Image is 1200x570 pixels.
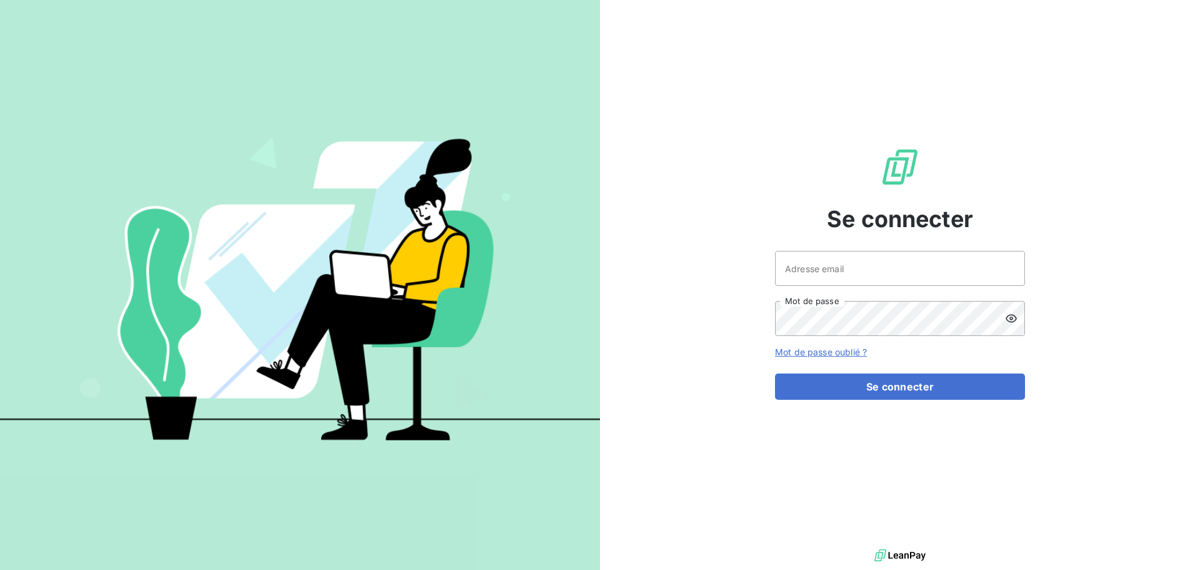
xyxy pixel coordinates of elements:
input: placeholder [775,251,1025,286]
img: logo [874,546,926,565]
span: Se connecter [827,202,973,236]
img: Logo LeanPay [880,147,920,187]
button: Se connecter [775,374,1025,400]
a: Mot de passe oublié ? [775,347,867,357]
